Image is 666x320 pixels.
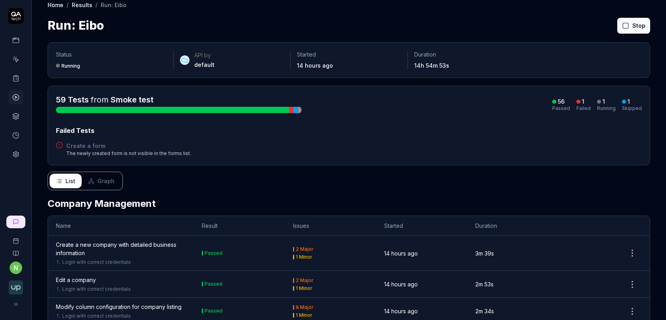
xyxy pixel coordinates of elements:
[56,51,167,59] p: Status
[414,62,449,69] time: 14h 54m 53s
[3,244,28,257] a: Documentation
[62,312,131,320] a: Login with correct credentials
[66,150,191,157] div: The newly created form is not visible in the forms list.
[3,231,28,244] a: Book a call with us
[48,197,650,211] h2: Company Management
[297,62,333,69] time: 14 hours ago
[296,278,314,283] div: 2 Major
[50,174,82,188] button: List
[576,106,591,111] div: Failed
[622,106,642,111] div: Skipped
[296,305,314,310] div: 8 Major
[467,216,559,236] th: Duration
[9,280,23,295] img: Upsales Logo
[475,281,494,288] time: 2m 53s
[111,95,153,104] a: Smoke test
[194,61,214,69] div: default
[56,95,89,104] span: 59 Tests
[384,281,418,288] time: 14 hours ago
[384,308,418,314] time: 14 hours ago
[48,216,194,236] th: Name
[194,51,214,59] div: API by
[552,106,570,111] div: Passed
[296,313,312,318] div: 1 Minor
[628,98,630,105] div: 1
[617,18,650,34] button: Stop
[98,177,115,185] span: Graph
[62,259,131,266] a: Login with correct credentials
[6,216,25,228] a: New conversation
[62,286,131,293] a: Login with correct credentials
[205,251,222,256] div: Passed
[414,51,519,59] p: Duration
[82,174,121,188] button: Graph
[10,261,22,274] button: n
[66,142,191,150] a: Create a form
[475,250,494,257] time: 3m 39s
[475,308,494,314] time: 2m 34s
[582,98,584,105] div: 1
[101,1,126,9] div: Run: Eibo
[72,1,92,9] a: Results
[376,216,467,236] th: Started
[296,255,312,259] div: 1 Minor
[603,98,605,105] div: 1
[297,51,401,59] p: Started
[296,247,314,252] div: 2 Major
[48,1,63,9] a: Home
[56,126,642,135] div: Failed Tests
[56,303,182,311] a: Modify column configuration for company listing
[285,216,376,236] th: Issues
[91,95,109,104] span: from
[61,63,80,69] div: Running
[205,282,222,286] div: Passed
[65,177,75,185] span: List
[56,240,186,257] a: Create a new company with detailed business information
[56,276,96,284] a: Edit a company
[194,216,285,236] th: Result
[558,98,565,105] div: 56
[384,250,418,257] time: 14 hours ago
[597,106,616,111] div: Running
[3,274,28,296] button: Upsales Logo
[48,17,104,34] h1: Run: Eibo
[205,309,222,313] div: Passed
[96,1,98,9] div: /
[296,286,312,291] div: 1 Minor
[67,1,69,9] div: /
